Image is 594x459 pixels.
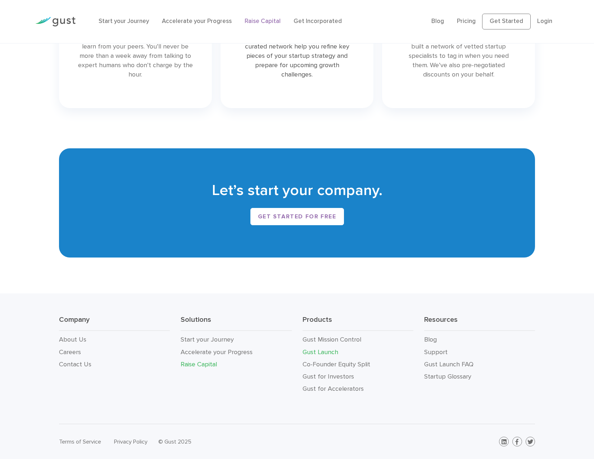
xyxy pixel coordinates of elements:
[181,361,217,368] a: Raise Capital
[303,315,413,331] h3: Products
[35,17,76,27] img: Gust Logo
[303,361,370,368] a: Co-Founder Equity Split
[162,18,232,25] a: Accelerate your Progress
[303,336,361,343] a: Gust Mission Control
[181,348,253,356] a: Accelerate your Progress
[294,18,342,25] a: Get Incorporated
[424,361,473,368] a: Gust Launch FAQ
[424,336,437,343] a: Blog
[59,438,101,445] a: Terms of Service
[303,385,364,393] a: Gust for Accelerators
[59,315,170,331] h3: Company
[59,336,86,343] a: About Us
[70,181,525,201] h2: Let’s start your company.
[457,18,476,25] a: Pricing
[303,373,354,380] a: Gust for Investors
[250,208,344,225] a: Get started for free
[114,438,148,445] a: Privacy Policy
[431,18,444,25] a: Blog
[537,18,552,25] a: Login
[181,315,291,331] h3: Solutions
[303,348,338,356] a: Gust Launch
[482,14,531,29] a: Get Started
[424,373,471,380] a: Startup Glossary
[181,336,234,343] a: Start your Journey
[59,361,91,368] a: Contact Us
[59,348,81,356] a: Careers
[424,348,448,356] a: Support
[424,315,535,331] h3: Resources
[158,437,292,447] div: © Gust 2025
[99,18,149,25] a: Start your Journey
[245,18,281,25] a: Raise Capital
